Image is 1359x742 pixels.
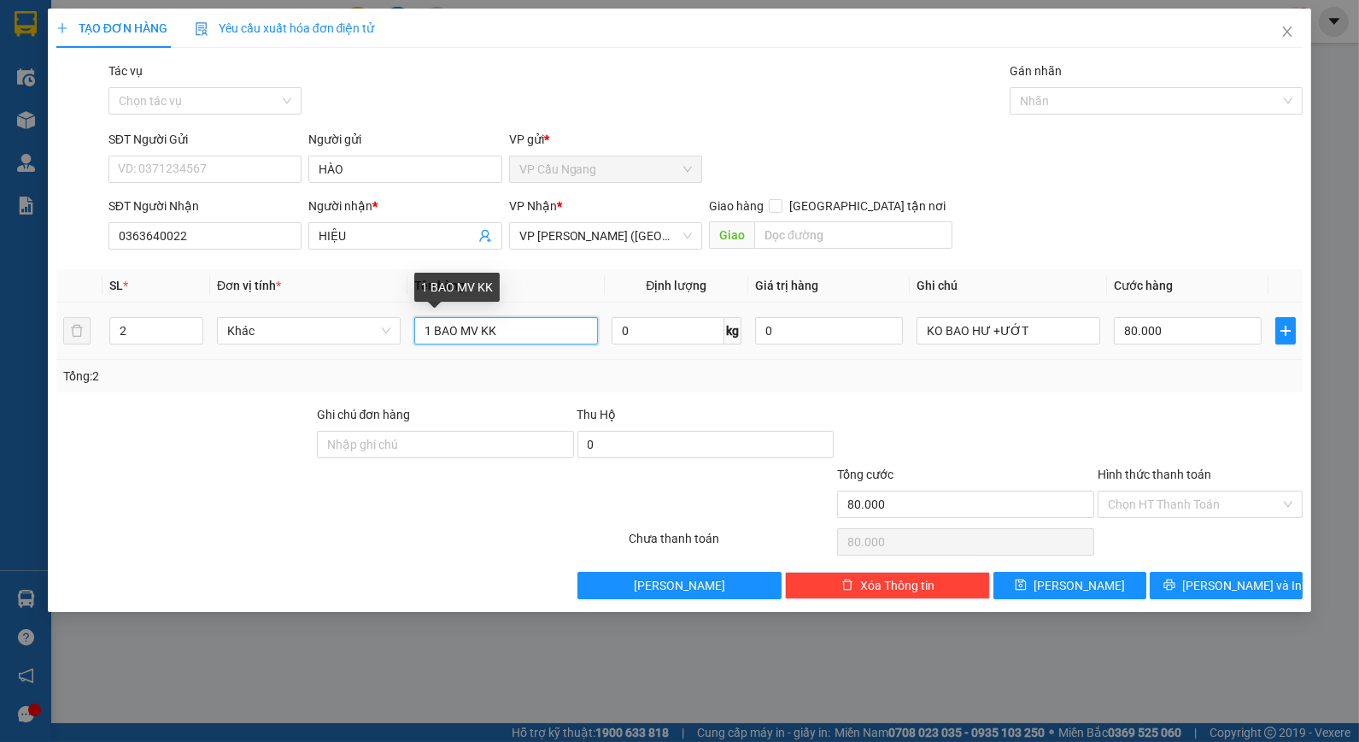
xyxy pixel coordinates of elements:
[1098,468,1211,481] label: Hình thức thanh toán
[754,221,952,249] input: Dọc đường
[108,197,302,215] div: SĐT Người Nhận
[1163,579,1175,592] span: printer
[519,223,692,249] span: VP Trần Phú (Hàng)
[628,529,836,559] div: Chưa thanh toán
[1280,25,1294,38] span: close
[7,74,249,90] p: NHẬN:
[108,130,302,149] div: SĐT Người Gửi
[1275,317,1296,344] button: plus
[1034,576,1125,595] span: [PERSON_NAME]
[56,21,167,35] span: TẠO ĐƠN HÀNG
[1150,572,1303,599] button: printer[PERSON_NAME] và In
[1276,324,1295,338] span: plus
[478,229,492,243] span: user-add
[57,9,198,26] strong: BIÊN NHẬN GỬI HÀNG
[109,279,123,292] span: SL
[217,279,281,292] span: Đơn vị tính
[709,199,764,213] span: Giao hàng
[1114,279,1173,292] span: Cước hàng
[317,431,574,458] input: Ghi chú đơn hàng
[414,273,500,302] div: 1 BAO MV KK
[414,317,598,344] input: VD: Bàn, Ghế
[227,318,390,344] span: Khác
[577,572,782,599] button: [PERSON_NAME]
[509,199,557,213] span: VP Nhận
[634,576,725,595] span: [PERSON_NAME]
[782,197,952,215] span: [GEOGRAPHIC_DATA] tận nơi
[56,22,68,34] span: plus
[195,21,375,35] span: Yêu cầu xuất hóa đơn điện tử
[993,572,1146,599] button: save[PERSON_NAME]
[519,156,692,182] span: VP Cầu Ngang
[837,468,893,481] span: Tổng cước
[317,408,411,421] label: Ghi chú đơn hàng
[577,408,617,421] span: Thu Hộ
[108,64,143,78] label: Tác vụ
[63,317,91,344] button: delete
[1182,576,1302,595] span: [PERSON_NAME] và In
[308,197,501,215] div: Người nhận
[48,74,136,90] span: VP Cầu Ngang
[785,572,990,599] button: deleteXóa Thông tin
[724,317,741,344] span: kg
[156,50,205,66] span: KỲ ANH
[7,92,119,109] span: 0978422479 -
[7,33,205,66] span: VP [PERSON_NAME] ([GEOGRAPHIC_DATA]) -
[709,221,754,249] span: Giao
[91,92,119,109] span: KHA
[841,579,853,592] span: delete
[195,22,208,36] img: icon
[910,269,1107,303] th: Ghi chú
[1263,9,1311,56] button: Close
[7,111,229,144] span: GIAO:
[1010,64,1062,78] label: Gán nhãn
[646,279,706,292] span: Định lượng
[755,317,903,344] input: 0
[1015,579,1027,592] span: save
[7,111,229,144] span: GIAO [PERSON_NAME]
[917,317,1100,344] input: Ghi Chú
[308,130,501,149] div: Người gửi
[509,130,702,149] div: VP gửi
[63,367,525,386] div: Tổng: 2
[860,576,934,595] span: Xóa Thông tin
[7,111,229,144] span: KO BAO HƯ BỂ
[755,279,818,292] span: Giá trị hàng
[7,33,249,66] p: GỬI:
